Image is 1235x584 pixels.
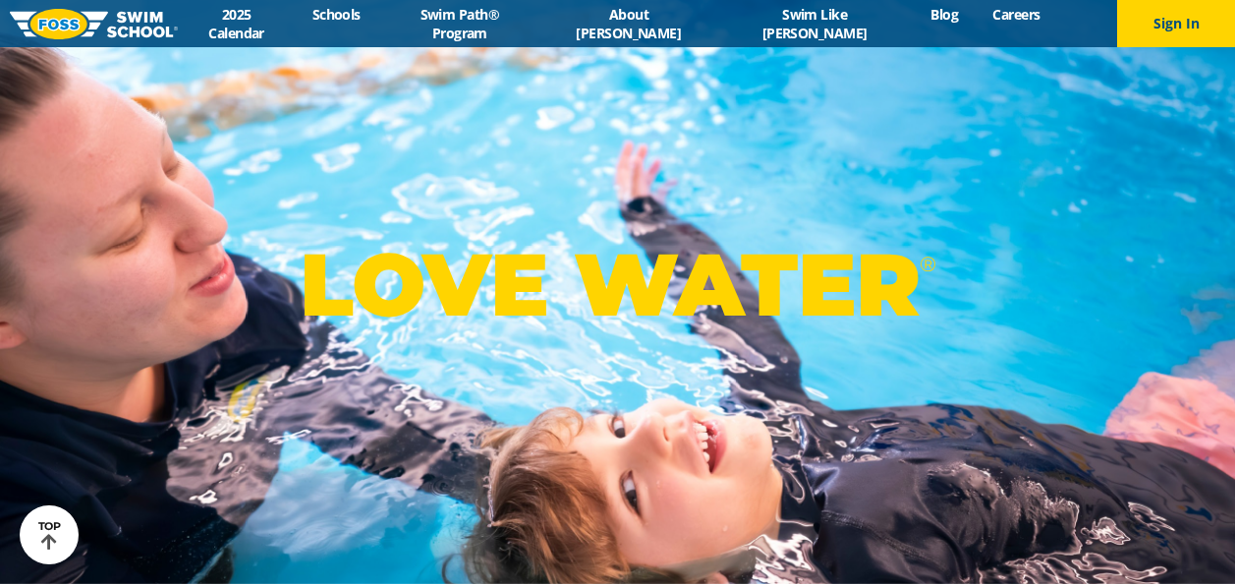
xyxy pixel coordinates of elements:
a: Blog [914,5,976,24]
a: Swim Like [PERSON_NAME] [715,5,914,42]
a: Schools [295,5,377,24]
a: About [PERSON_NAME] [541,5,715,42]
a: 2025 Calendar [178,5,295,42]
p: LOVE WATER [300,232,935,337]
sup: ® [920,252,935,276]
a: Careers [976,5,1057,24]
div: TOP [38,520,61,551]
img: FOSS Swim School Logo [10,9,178,39]
a: Swim Path® Program [377,5,541,42]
